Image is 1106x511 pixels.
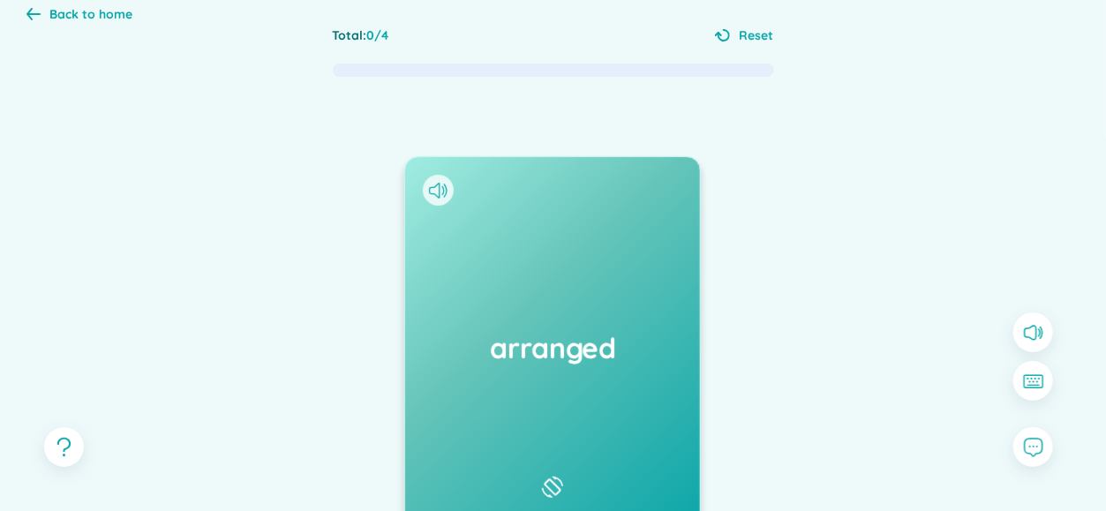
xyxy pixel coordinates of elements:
[740,26,774,45] span: Reset
[367,27,389,43] span: 0 / 4
[333,27,367,43] span: Total :
[44,427,84,467] button: question
[423,328,682,367] h1: arranged
[49,4,132,24] div: Back to home
[26,8,132,24] a: Back to home
[53,436,75,458] span: question
[715,26,774,45] button: Reset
